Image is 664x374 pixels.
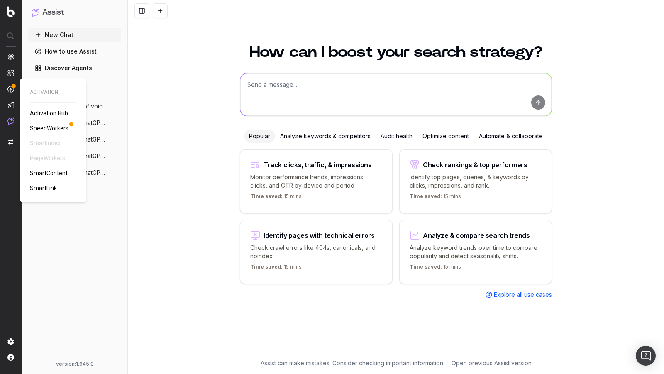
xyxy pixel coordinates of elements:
p: 15 mins [250,264,302,274]
a: Activation Hub [30,109,71,117]
img: Intelligence [7,69,14,76]
p: 15 mins [410,193,461,203]
span: Time saved: [410,264,442,270]
a: Discover Agents [28,61,121,75]
a: SpeedWorkers [30,124,72,132]
p: Monitor performance trends, impressions, clicks, and CTR by device and period. [250,173,382,190]
p: Identify top pages, queries, & keywords by clicks, impressions, and rank. [410,173,542,190]
span: SpeedWorkers [30,125,68,132]
p: Analyze keyword trends over time to compare popularity and detect seasonality shifts. [410,244,542,260]
a: SmartContent [30,169,71,177]
button: New Chat [28,28,121,42]
img: Analytics [7,54,14,60]
div: Identify pages with technical errors [264,232,375,239]
img: My account [7,354,14,361]
img: Studio [7,102,14,108]
div: Track clicks, traffic, & impressions [264,161,372,168]
span: Explore all use cases [494,291,552,299]
h1: How can I boost your search strategy? [240,45,552,60]
img: Activation [7,86,14,93]
div: Automate & collaborate [474,130,548,143]
img: Switch project [8,139,13,145]
div: Open Intercom Messenger [636,346,656,366]
p: 15 mins [250,193,302,203]
span: SmartLink [30,185,57,191]
img: Botify logo [7,6,15,17]
div: Audit health [376,130,417,143]
div: Analyze keywords & competitors [275,130,376,143]
span: Time saved: [410,193,442,199]
img: Setting [7,338,14,345]
a: Open previous Assist version [452,359,532,367]
span: Time saved: [250,264,283,270]
a: Explore all use cases [486,291,552,299]
p: Check crawl errors like 404s, canonicals, and noindex. [250,244,382,260]
div: version: 1.645.0 [32,361,118,367]
p: 15 mins [410,264,461,274]
h1: Assist [42,7,64,18]
div: Check rankings & top performers [423,161,527,168]
span: SmartContent [30,170,68,176]
a: How to use Assist [28,45,121,58]
button: Assist [32,7,118,18]
span: Activation Hub [30,110,68,117]
div: Analyze & compare search trends [423,232,530,239]
div: Popular [244,130,275,143]
span: ACTIVATION [30,89,76,95]
div: Optimize content [417,130,474,143]
p: Assist can make mistakes. Consider checking important information. [261,359,444,367]
img: Assist [32,8,39,16]
img: Assist [7,117,14,125]
a: SmartLink [30,184,60,192]
span: Time saved: [250,193,283,199]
